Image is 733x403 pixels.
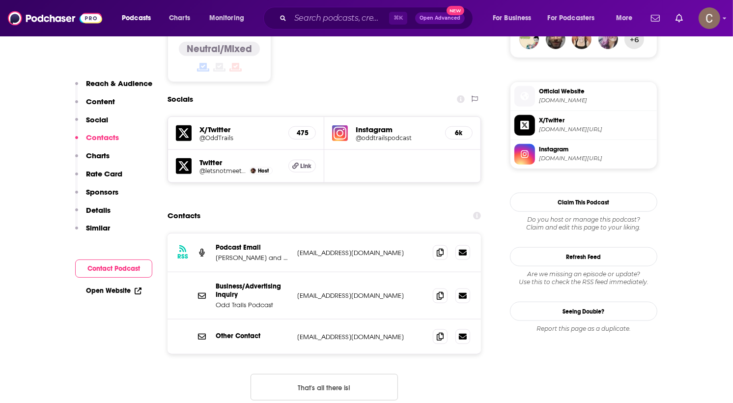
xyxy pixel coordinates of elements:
[541,10,609,26] button: open menu
[258,168,269,174] span: Host
[453,129,464,137] h5: 6k
[86,287,141,295] a: Open Website
[216,332,289,340] p: Other Contact
[389,12,407,25] span: ⌘ K
[122,11,151,25] span: Podcasts
[199,167,247,174] a: @letsnotmeetcast
[510,270,657,286] div: Are we missing an episode or update? Use this to check the RSS feed immediately.
[297,129,308,137] h5: 475
[539,116,653,125] span: X/Twitter
[356,125,437,134] h5: Instagram
[199,125,281,134] h5: X/Twitter
[75,259,152,278] button: Contact Podcast
[86,205,111,215] p: Details
[699,7,720,29] img: User Profile
[699,7,720,29] span: Logged in as clay.bolton
[8,9,102,28] img: Podchaser - Follow, Share and Rate Podcasts
[273,7,482,29] div: Search podcasts, credits, & more...
[75,223,110,241] button: Similar
[616,11,633,25] span: More
[598,29,618,49] img: Joannie_marie
[514,115,653,136] a: X/Twitter[DOMAIN_NAME][URL]
[75,115,108,133] button: Social
[539,145,653,154] span: Instagram
[86,133,119,142] p: Contacts
[86,79,152,88] p: Reach & Audience
[672,10,687,27] a: Show notifications dropdown
[75,79,152,97] button: Reach & Audience
[510,216,657,224] span: Do you host or manage this podcast?
[297,249,425,257] p: [EMAIL_ADDRESS][DOMAIN_NAME]
[86,115,108,124] p: Social
[519,29,539,49] img: castoffcrown
[420,16,460,21] span: Open Advanced
[169,11,190,25] span: Charts
[216,282,289,299] p: Business/Advertising Inquiry
[301,162,312,170] span: Link
[548,11,595,25] span: For Podcasters
[209,11,244,25] span: Monitoring
[216,301,289,309] p: Odd Trails Podcast
[75,205,111,224] button: Details
[115,10,164,26] button: open menu
[510,325,657,333] div: Report this page as a duplicate.
[510,216,657,231] div: Claim and edit this page to your liking.
[647,10,664,27] a: Show notifications dropdown
[609,10,645,26] button: open menu
[75,133,119,151] button: Contacts
[216,254,289,262] p: [PERSON_NAME] and [PERSON_NAME]
[447,6,464,15] span: New
[251,374,398,401] button: Nothing here.
[75,187,118,205] button: Sponsors
[415,12,465,24] button: Open AdvancedNew
[199,134,281,142] a: @OddTrails
[510,302,657,321] a: Seeing Double?
[546,29,565,49] img: Sowa
[539,87,653,96] span: Official Website
[514,144,653,165] a: Instagram[DOMAIN_NAME][URL]
[168,90,193,109] h2: Socials
[297,291,425,300] p: [EMAIL_ADDRESS][DOMAIN_NAME]
[288,160,316,173] a: Link
[539,126,653,133] span: twitter.com/OddTrails
[699,7,720,29] button: Show profile menu
[539,97,653,104] span: oddtrails.com
[199,158,281,167] h5: Twitter
[216,243,289,252] p: Podcast Email
[202,10,257,26] button: open menu
[163,10,196,26] a: Charts
[187,43,252,55] h4: Neutral/Mixed
[514,86,653,107] a: Official Website[DOMAIN_NAME]
[493,11,532,25] span: For Business
[332,125,348,141] img: iconImage
[539,155,653,162] span: instagram.com/oddtrailspodcast
[86,223,110,232] p: Similar
[177,253,188,260] h3: RSS
[75,169,122,187] button: Rate Card
[251,168,256,173] img: Andrew Tate
[86,169,122,178] p: Rate Card
[86,97,115,106] p: Content
[86,151,110,160] p: Charts
[86,187,118,197] p: Sponsors
[356,134,437,142] a: @oddtrailspodcast
[624,29,644,49] button: +6
[75,97,115,115] button: Content
[168,206,200,225] h2: Contacts
[297,333,425,341] p: [EMAIL_ADDRESS][DOMAIN_NAME]
[572,29,592,49] img: emptyfigurehead
[75,151,110,169] button: Charts
[510,193,657,212] button: Claim This Podcast
[510,247,657,266] button: Refresh Feed
[290,10,389,26] input: Search podcasts, credits, & more...
[486,10,544,26] button: open menu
